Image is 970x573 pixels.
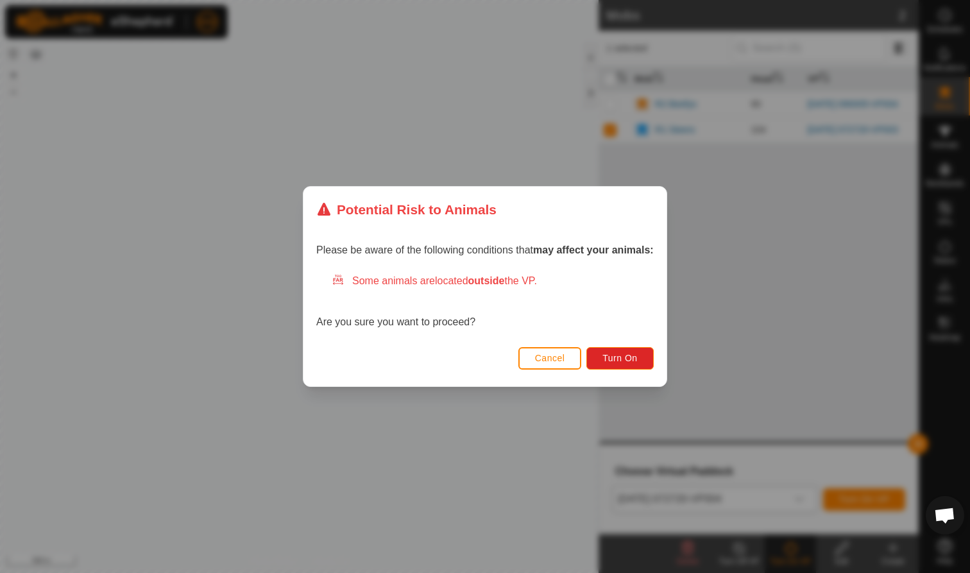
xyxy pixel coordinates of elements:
span: Please be aware of the following conditions that [316,244,654,255]
div: Some animals are [332,273,654,289]
button: Turn On [587,347,654,370]
div: Are you sure you want to proceed? [316,273,654,330]
div: Open chat [926,496,964,535]
button: Cancel [518,347,582,370]
span: Cancel [535,353,565,363]
strong: may affect your animals: [533,244,654,255]
div: Potential Risk to Animals [316,200,497,219]
span: Turn On [603,353,638,363]
strong: outside [468,275,505,286]
span: located the VP. [435,275,537,286]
